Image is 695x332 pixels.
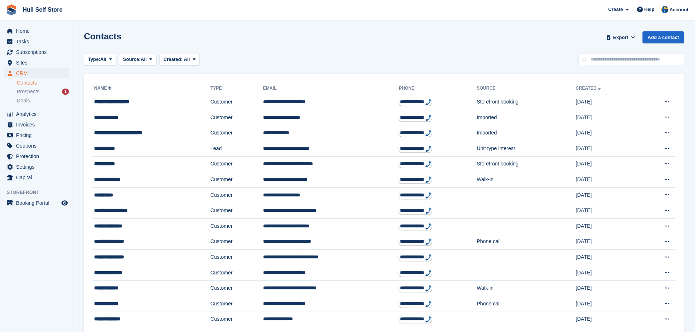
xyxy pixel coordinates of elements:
[17,79,69,86] a: Contacts
[211,172,263,188] td: Customer
[576,296,639,312] td: [DATE]
[84,54,116,66] button: Type: All
[576,125,639,141] td: [DATE]
[4,58,69,68] a: menu
[4,36,69,47] a: menu
[211,125,263,141] td: Customer
[263,83,399,94] th: Email
[477,83,576,94] th: Source
[605,31,637,43] button: Export
[477,110,576,125] td: Imported
[576,312,639,327] td: [DATE]
[211,296,263,312] td: Customer
[16,26,60,36] span: Home
[16,36,60,47] span: Tasks
[211,265,263,281] td: Customer
[4,162,69,172] a: menu
[6,4,17,15] img: stora-icon-8386f47178a22dfd0bd8f6a31ec36ba5ce8667c1dd55bd0f319d3a0aa187defe.svg
[119,54,157,66] button: Source: All
[4,68,69,78] a: menu
[123,56,140,63] span: Source:
[576,203,639,219] td: [DATE]
[425,238,431,245] img: hfpfyWBK5wQHBAGPgDf9c6qAYOxxMAAAAASUVORK5CYII=
[88,56,100,63] span: Type:
[642,31,684,43] a: Add a contact
[211,94,263,110] td: Customer
[94,86,113,91] a: Name
[613,34,628,41] span: Export
[4,26,69,36] a: menu
[184,56,190,62] span: All
[4,130,69,140] a: menu
[16,130,60,140] span: Pricing
[211,203,263,219] td: Customer
[4,151,69,161] a: menu
[576,281,639,296] td: [DATE]
[425,130,431,136] img: hfpfyWBK5wQHBAGPgDf9c6qAYOxxMAAAAASUVORK5CYII=
[16,109,60,119] span: Analytics
[7,189,73,196] span: Storefront
[477,281,576,296] td: Walk-in
[576,250,639,265] td: [DATE]
[211,141,263,156] td: Lead
[576,265,639,281] td: [DATE]
[16,120,60,130] span: Invoices
[661,6,668,13] img: Hull Self Store
[576,141,639,156] td: [DATE]
[477,234,576,250] td: Phone call
[4,109,69,119] a: menu
[17,97,30,104] span: Deals
[576,86,602,91] a: Created
[60,199,69,207] a: Preview store
[669,6,688,13] span: Account
[62,89,69,95] div: 1
[425,254,431,261] img: hfpfyWBK5wQHBAGPgDf9c6qAYOxxMAAAAASUVORK5CYII=
[576,172,639,188] td: [DATE]
[17,97,69,105] a: Deals
[425,176,431,183] img: hfpfyWBK5wQHBAGPgDf9c6qAYOxxMAAAAASUVORK5CYII=
[477,296,576,312] td: Phone call
[211,312,263,327] td: Customer
[425,114,431,121] img: hfpfyWBK5wQHBAGPgDf9c6qAYOxxMAAAAASUVORK5CYII=
[211,110,263,125] td: Customer
[211,187,263,203] td: Customer
[425,223,431,230] img: hfpfyWBK5wQHBAGPgDf9c6qAYOxxMAAAAASUVORK5CYII=
[425,207,431,214] img: hfpfyWBK5wQHBAGPgDf9c6qAYOxxMAAAAASUVORK5CYII=
[84,31,121,41] h1: Contacts
[16,68,60,78] span: CRM
[16,141,60,151] span: Coupons
[211,234,263,250] td: Customer
[159,54,200,66] button: Created: All
[399,83,477,94] th: Phone
[576,187,639,203] td: [DATE]
[211,156,263,172] td: Customer
[425,145,431,152] img: hfpfyWBK5wQHBAGPgDf9c6qAYOxxMAAAAASUVORK5CYII=
[477,172,576,188] td: Walk-in
[425,301,431,307] img: hfpfyWBK5wQHBAGPgDf9c6qAYOxxMAAAAASUVORK5CYII=
[211,250,263,265] td: Customer
[425,99,431,105] img: hfpfyWBK5wQHBAGPgDf9c6qAYOxxMAAAAASUVORK5CYII=
[16,198,60,208] span: Booking Portal
[477,125,576,141] td: Imported
[4,198,69,208] a: menu
[477,94,576,110] td: Storefront booking
[163,56,183,62] span: Created:
[17,88,69,95] a: Prospects 1
[425,270,431,276] img: hfpfyWBK5wQHBAGPgDf9c6qAYOxxMAAAAASUVORK5CYII=
[17,88,39,95] span: Prospects
[425,285,431,292] img: hfpfyWBK5wQHBAGPgDf9c6qAYOxxMAAAAASUVORK5CYII=
[16,151,60,161] span: Protection
[644,6,655,13] span: Help
[4,120,69,130] a: menu
[576,218,639,234] td: [DATE]
[16,58,60,68] span: Sites
[4,141,69,151] a: menu
[211,218,263,234] td: Customer
[425,161,431,167] img: hfpfyWBK5wQHBAGPgDf9c6qAYOxxMAAAAASUVORK5CYII=
[16,47,60,57] span: Subscriptions
[425,316,431,323] img: hfpfyWBK5wQHBAGPgDf9c6qAYOxxMAAAAASUVORK5CYII=
[16,162,60,172] span: Settings
[20,4,65,16] a: Hull Self Store
[576,110,639,125] td: [DATE]
[576,94,639,110] td: [DATE]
